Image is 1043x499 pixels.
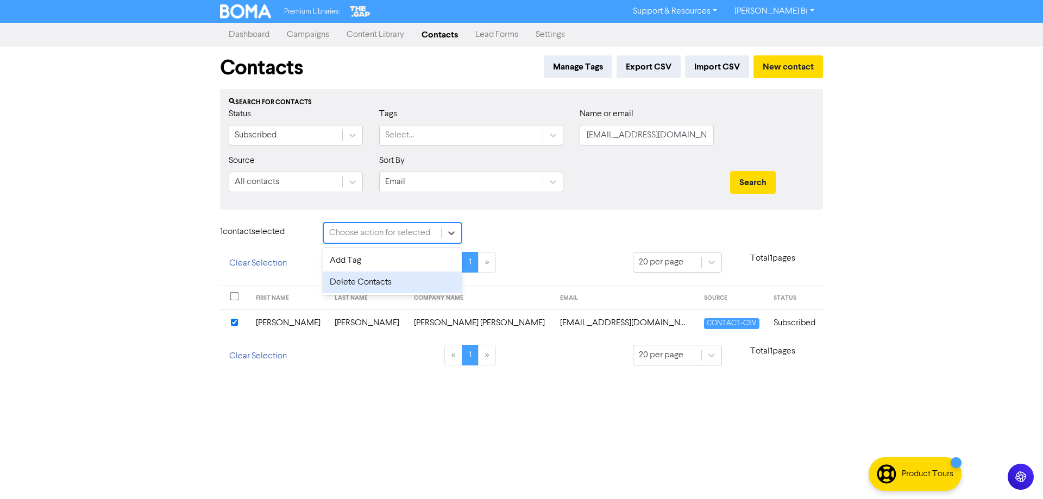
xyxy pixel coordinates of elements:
button: Clear Selection [220,252,296,275]
p: Total 1 pages [722,345,823,358]
button: Search [730,171,776,194]
a: Campaigns [278,24,338,46]
th: STATUS [767,286,823,310]
div: All contacts [235,175,279,188]
label: Status [229,108,251,121]
th: SOURCE [698,286,767,310]
a: Contacts [413,24,467,46]
div: Add Tag [323,250,462,271]
td: [PERSON_NAME] [249,309,328,336]
div: Search for contacts [229,98,814,108]
button: Export CSV [617,55,681,78]
td: [PERSON_NAME] [PERSON_NAME] [407,309,554,336]
a: Content Library [338,24,413,46]
span: CONTACT-CSV [704,318,759,329]
label: Source [229,154,255,167]
th: FIRST NAME [249,286,328,310]
span: Premium Libraries: [284,8,340,15]
h6: 1 contact selected [220,227,307,237]
th: COMPANY NAME [407,286,554,310]
label: Name or email [580,108,633,121]
button: Clear Selection [220,345,296,368]
div: Email [385,175,405,188]
a: Settings [527,24,574,46]
p: Total 1 pages [722,252,823,265]
td: Subscribed [767,309,823,336]
label: Sort By [379,154,405,167]
a: Support & Resources [624,3,726,20]
a: Page 1 is your current page [462,252,479,273]
div: 20 per page [639,349,683,362]
div: Subscribed [235,129,277,142]
label: Tags [379,108,397,121]
a: Page 1 is your current page [462,345,479,365]
iframe: Chat Widget [907,382,1043,499]
img: The Gap [348,4,372,18]
button: Manage Tags [544,55,612,78]
a: Dashboard [220,24,278,46]
img: BOMA Logo [220,4,271,18]
div: 20 per page [639,256,683,269]
td: [PERSON_NAME] [328,309,407,336]
div: Choose action for selected [329,226,430,239]
th: LAST NAME [328,286,407,310]
div: Select... [385,129,414,142]
a: [PERSON_NAME] Bi [726,3,823,20]
div: Delete Contacts [323,271,462,293]
h1: Contacts [220,55,303,80]
a: Lead Forms [467,24,527,46]
th: EMAIL [554,286,697,310]
button: New contact [753,55,823,78]
td: pkwan26@hotmail.com [554,309,697,336]
button: Import CSV [685,55,749,78]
